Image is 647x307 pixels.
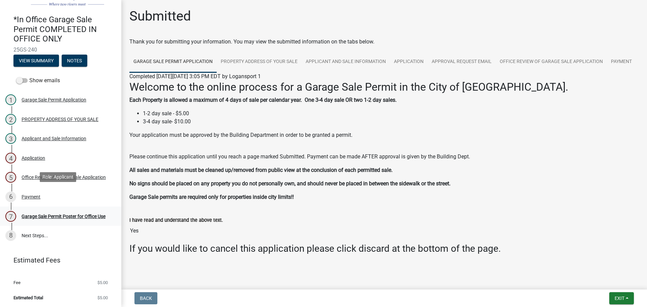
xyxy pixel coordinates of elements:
a: Application [390,51,428,73]
wm-modal-confirm: Summary [13,58,59,64]
div: Application [22,156,45,160]
button: Notes [62,55,87,67]
div: Garage Sale Permit Poster for Office Use [22,214,105,219]
h1: Submitted [129,8,191,24]
div: 2 [5,114,16,125]
span: Fee [13,280,21,285]
span: Back [140,296,152,301]
div: 1 [5,94,16,105]
a: Payment [607,51,636,73]
a: Garage Sale Permit Application [129,51,217,73]
div: Thank you for submitting your information. You may view the submitted information on the tabs below. [129,38,639,46]
wm-modal-confirm: Notes [62,58,87,64]
li: 1-2 day sale - $5.00 [143,110,639,118]
strong: Each Property is allowed a maximum of 4 days of sale per calendar year. One 3-4 day sale OR two 1... [129,97,397,103]
div: 7 [5,211,16,222]
p: Your application must be approved by the Building Department in order to be granted a permit. [129,131,639,147]
button: View Summary [13,55,59,67]
button: Back [134,292,157,304]
div: 4 [5,153,16,163]
strong: Garage Sale permits are required only for properties inside city limits!! [129,194,294,200]
span: 25GS-240 [13,47,108,53]
div: 3 [5,133,16,144]
span: Completed [DATE][DATE] 3:05 PM EDT by Logansport 1 [129,73,261,80]
span: $5.00 [97,296,108,300]
div: Payment [22,194,40,199]
a: Office Review of Garage Sale Application [496,51,607,73]
p: Please continue this application until you reach a page marked Submitted. Payment can be made AFT... [129,153,639,161]
strong: No signs should be placed on any property you do not personally own, and should never be placed i... [129,180,451,187]
div: PROPERTY ADDRESS OF YOUR SALE [22,117,98,122]
a: Applicant and Sale Information [302,51,390,73]
span: Estimated Total [13,296,43,300]
label: Show emails [16,76,60,85]
span: Exit [615,296,624,301]
div: 8 [5,230,16,241]
a: Estimated Fees [5,253,111,267]
div: Applicant and Sale Information [22,136,86,141]
a: Approval Request Email [428,51,496,73]
strong: All sales and materials must be cleaned up/removed from public view at the conclusion of each per... [129,167,393,173]
div: Role: Applicant [40,172,76,182]
div: Garage Sale Permit Application [22,97,86,102]
button: Exit [609,292,634,304]
label: I have read and understand the above text. [129,218,223,223]
div: 5 [5,172,16,183]
div: Office Review of Garage Sale Application [22,175,106,180]
li: 3-4 day sale- $10.00 [143,118,639,126]
span: $5.00 [97,280,108,285]
h3: If you would like to cancel this application please click discard at the bottom of the page. [129,243,639,254]
h2: Welcome to the online process for a Garage Sale Permit in the City of [GEOGRAPHIC_DATA]. [129,81,639,93]
a: PROPERTY ADDRESS OF YOUR SALE [217,51,302,73]
div: 6 [5,191,16,202]
h4: *In Office Garage Sale Permit COMPLETED IN OFFICE ONLY [13,15,116,44]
